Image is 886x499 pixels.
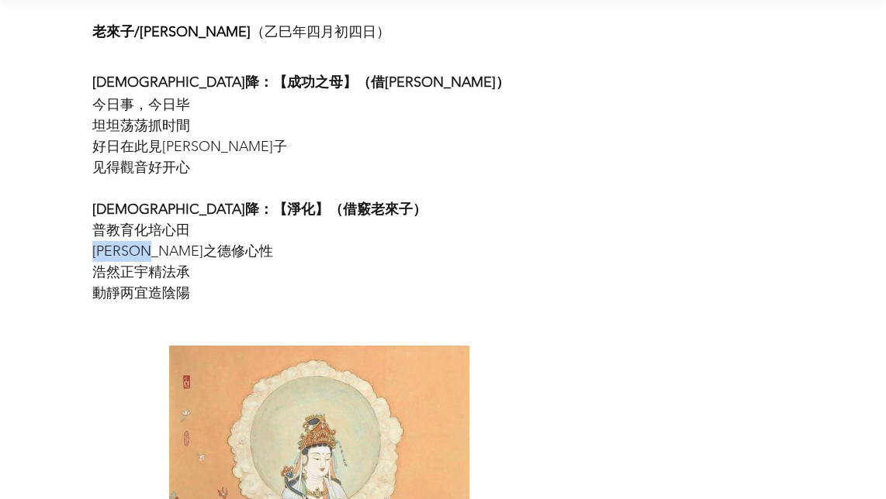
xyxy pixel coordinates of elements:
[265,23,376,40] span: 乙巳年四月初四日
[92,23,134,40] span: 老來子
[92,96,190,113] span: 今日事，今日毕
[376,23,390,40] span: ）
[92,263,190,280] span: 浩然正宇精法承
[251,23,265,40] span: （
[92,284,190,301] span: 動靜两宜造陰陽
[134,23,251,40] span: /[PERSON_NAME]
[92,201,427,218] span: [DEMOGRAPHIC_DATA]降：【淨化】（借竅老來子）
[92,74,510,91] span: [DEMOGRAPHIC_DATA]降：【成功之母】（借[PERSON_NAME]）
[92,243,273,260] span: [PERSON_NAME]之德修心性
[92,138,287,155] span: 好日在此見[PERSON_NAME]子
[92,159,190,176] span: 见得觀音好开心
[92,117,190,134] span: 坦坦荡荡抓时間
[92,222,190,239] span: 普教育化培心田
